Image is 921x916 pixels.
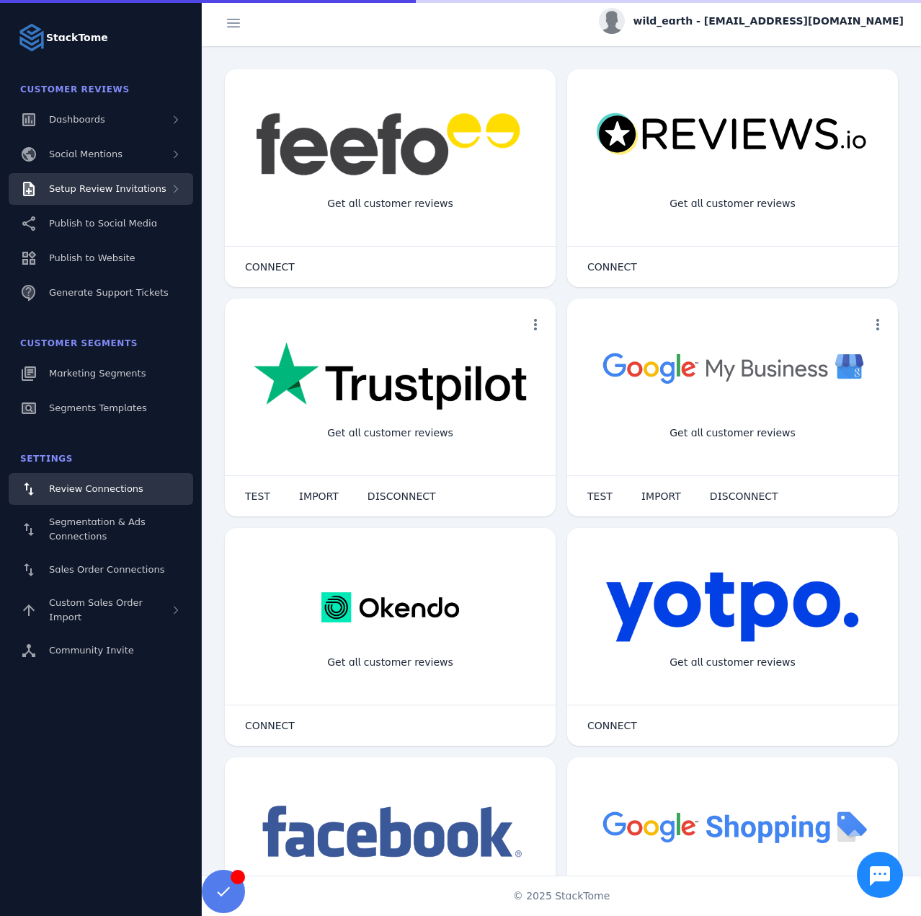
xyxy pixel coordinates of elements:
[710,491,778,501] span: DISCONNECT
[316,185,465,223] div: Get all customer reviews
[316,643,465,682] div: Get all customer reviews
[49,183,166,194] span: Setup Review Invitations
[596,801,869,852] img: googleshopping.png
[9,277,193,309] a: Generate Support Tickets
[46,30,108,45] strong: StackTome
[368,491,436,501] span: DISCONNECT
[299,491,339,501] span: IMPORT
[321,571,459,643] img: okendo.webp
[9,208,193,239] a: Publish to Social Media
[599,8,904,34] button: wild_earth - [EMAIL_ADDRESS][DOMAIN_NAME]
[9,554,193,586] a: Sales Order Connections
[49,564,164,575] span: Sales Order Connections
[658,185,807,223] div: Get all customer reviews
[695,482,793,511] button: DISCONNECT
[605,571,860,643] img: yotpo.png
[9,392,193,424] a: Segments Templates
[587,721,637,731] span: CONNECT
[49,149,123,159] span: Social Mentions
[627,482,695,511] button: IMPORT
[9,635,193,666] a: Community Invite
[573,711,651,740] button: CONNECT
[49,287,169,298] span: Generate Support Tickets
[647,873,817,911] div: Import Products from Google
[9,242,193,274] a: Publish to Website
[573,252,651,281] button: CONNECT
[863,310,892,339] button: more
[245,491,270,501] span: TEST
[316,414,465,452] div: Get all customer reviews
[9,358,193,389] a: Marketing Segments
[658,414,807,452] div: Get all customer reviews
[658,643,807,682] div: Get all customer reviews
[254,801,527,865] img: facebook.png
[49,114,105,125] span: Dashboards
[353,482,450,511] button: DISCONNECT
[245,721,295,731] span: CONNECT
[17,23,46,52] img: Logo image
[245,262,295,272] span: CONNECT
[20,84,130,94] span: Customer Reviews
[599,8,625,34] img: profile.jpg
[285,482,353,511] button: IMPORT
[20,454,73,464] span: Settings
[49,218,157,229] span: Publish to Social Media
[254,113,527,176] img: feefo.png
[49,645,134,656] span: Community Invite
[596,113,869,157] img: reviewsio.svg
[49,368,146,379] span: Marketing Segments
[20,338,138,348] span: Customer Segments
[49,252,135,263] span: Publish to Website
[49,402,147,413] span: Segments Templates
[521,310,550,339] button: more
[596,342,869,393] img: googlebusiness.png
[49,483,143,494] span: Review Connections
[633,14,904,29] span: wild_earth - [EMAIL_ADDRESS][DOMAIN_NAME]
[49,516,146,542] span: Segmentation & Ads Connections
[231,252,309,281] button: CONNECT
[573,482,627,511] button: TEST
[9,508,193,551] a: Segmentation & Ads Connections
[231,711,309,740] button: CONNECT
[641,491,681,501] span: IMPORT
[49,597,143,622] span: Custom Sales Order Import
[231,482,285,511] button: TEST
[587,491,613,501] span: TEST
[513,889,610,904] span: © 2025 StackTome
[587,262,637,272] span: CONNECT
[9,473,193,505] a: Review Connections
[254,342,527,413] img: trustpilot.png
